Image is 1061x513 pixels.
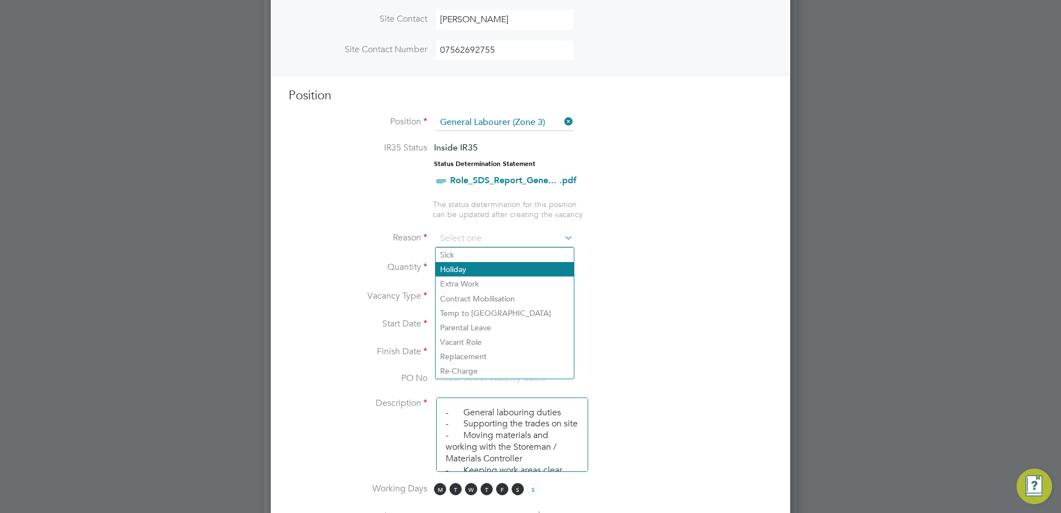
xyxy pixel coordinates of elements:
[434,160,535,168] strong: Status Determination Statement
[481,483,493,495] span: T
[436,248,574,262] li: Sick
[289,88,772,104] h3: Position
[289,44,427,56] label: Site Contact Number
[436,114,573,131] input: Search for...
[436,306,574,320] li: Temp to [GEOGRAPHIC_DATA]
[289,232,427,244] label: Reason
[449,483,462,495] span: T
[289,142,427,154] label: IR35 Status
[433,199,583,219] span: The status determination for this position can be updated after creating the vacancy
[496,483,508,495] span: F
[434,142,478,153] span: Inside IR35
[512,483,524,495] span: S
[289,346,427,358] label: Finish Date
[527,483,539,495] span: S
[436,262,574,276] li: Holiday
[450,175,577,185] a: Role_SDS_Report_Gene... .pdf
[436,373,545,384] span: Please select vacancy dates
[289,116,427,128] label: Position
[434,483,446,495] span: M
[1017,469,1052,504] button: Engage Resource Center
[436,276,574,291] li: Extra Work
[465,483,477,495] span: W
[436,364,574,378] li: Re-Charge
[289,373,427,384] label: PO No
[289,398,427,409] label: Description
[289,483,427,495] label: Working Days
[289,261,427,273] label: Quantity
[436,335,574,349] li: Vacant Role
[289,13,427,25] label: Site Contact
[436,291,574,306] li: Contract Mobilisation
[436,320,574,335] li: Parental Leave
[436,349,574,364] li: Replacement
[436,230,573,247] input: Select one
[289,318,427,330] label: Start Date
[289,290,427,302] label: Vacancy Type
